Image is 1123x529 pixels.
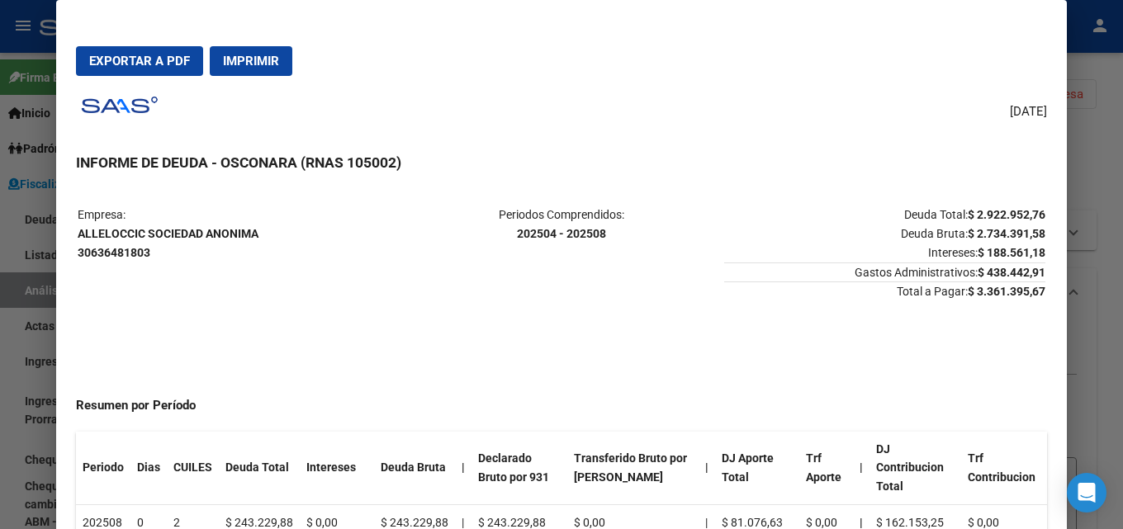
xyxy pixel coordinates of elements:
[517,227,606,240] strong: 202504 - 202508
[130,432,167,505] th: Dias
[699,432,715,505] th: |
[210,46,292,76] button: Imprimir
[219,432,300,505] th: Deuda Total
[968,208,1045,221] strong: $ 2.922.952,76
[471,432,567,505] th: Declarado Bruto por 931
[1010,102,1047,121] span: [DATE]
[715,432,799,505] th: DJ Aporte Total
[567,432,699,505] th: Transferido Bruto por [PERSON_NAME]
[968,227,1045,240] strong: $ 2.734.391,58
[978,246,1045,259] strong: $ 188.561,18
[374,432,455,505] th: Deuda Bruta
[961,432,1047,505] th: Trf Contribucion
[724,262,1045,279] span: Gastos Administrativos:
[76,46,203,76] button: Exportar a PDF
[724,281,1045,298] span: Total a Pagar:
[76,396,1047,415] h4: Resumen por Período
[223,54,279,68] span: Imprimir
[300,432,374,505] th: Intereses
[968,285,1045,298] strong: $ 3.361.395,67
[76,152,1047,173] h3: INFORME DE DEUDA - OSCONARA (RNAS 105002)
[89,54,190,68] span: Exportar a PDF
[724,205,1045,262] p: Deuda Total: Deuda Bruta: Intereses:
[76,432,130,505] th: Periodo
[78,205,399,262] p: Empresa:
[869,432,962,505] th: DJ Contribucion Total
[78,227,258,259] strong: ALLELOCCIC SOCIEDAD ANONIMA 30636481803
[400,205,722,243] p: Periodos Comprendidos:
[1067,473,1106,512] div: Open Intercom Messenger
[978,266,1045,279] strong: $ 438.442,91
[799,432,852,505] th: Trf Aporte
[167,432,219,505] th: CUILES
[455,432,471,505] th: |
[853,432,869,505] th: |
